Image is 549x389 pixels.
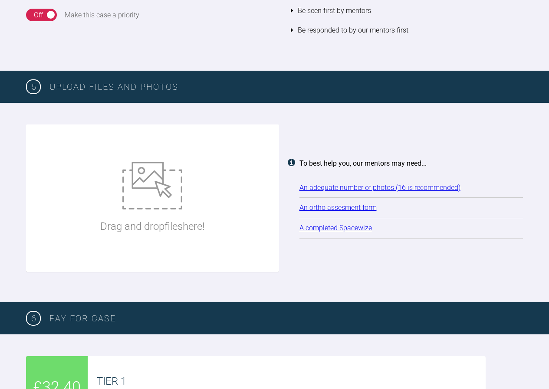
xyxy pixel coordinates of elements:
[100,218,204,235] p: Drag and drop files here!
[49,311,523,325] h3: PAY FOR CASE
[26,79,41,94] span: 5
[299,183,460,192] a: An adequate number of photos (16 is recommended)
[299,159,427,167] strong: To best help you, our mentors may need...
[49,80,523,94] h3: Upload Files and Photos
[299,203,377,212] a: An ortho assesment form
[299,224,372,232] a: A completed Spacewize
[291,1,523,21] li: Be seen first by mentors
[65,10,139,21] div: Make this case a priority
[291,20,523,40] li: Be responded to by our mentors first
[26,311,41,326] span: 6
[34,10,43,21] div: Off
